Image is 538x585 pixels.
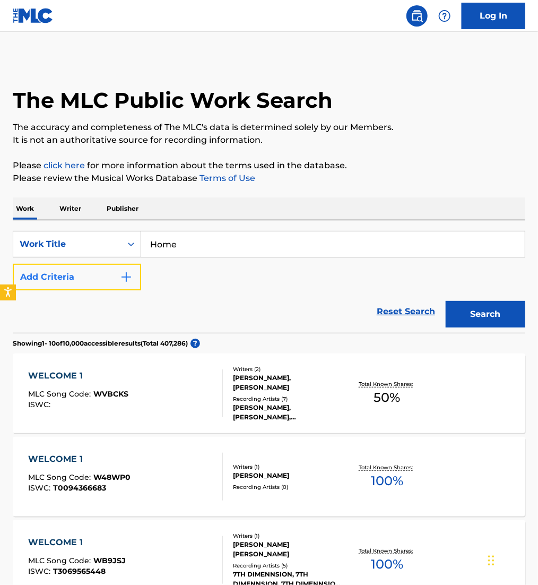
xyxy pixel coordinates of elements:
span: WB9JSJ [93,556,126,565]
div: Recording Artists ( 0 ) [233,483,344,491]
div: WELCOME 1 [28,536,126,549]
div: Work Title [20,238,115,251]
p: Showing 1 - 10 of 10,000 accessible results (Total 407,286 ) [13,339,188,348]
h1: The MLC Public Work Search [13,87,333,114]
p: Please review the Musical Works Database [13,172,525,185]
span: 50 % [374,388,401,407]
p: It is not an authoritative source for recording information. [13,134,525,147]
button: Search [446,301,525,328]
img: help [438,10,451,22]
span: W48WP0 [93,472,131,482]
span: MLC Song Code : [28,556,93,565]
span: WVBCKS [93,389,128,399]
div: Writers ( 1 ) [233,532,344,540]
p: Total Known Shares: [359,463,415,471]
div: Help [434,5,455,27]
span: 100 % [371,471,403,491]
a: Terms of Use [197,173,255,183]
img: search [411,10,423,22]
span: ? [190,339,200,348]
span: ISWC : [28,483,53,493]
iframe: Chat Widget [485,534,538,585]
p: Total Known Shares: [359,547,415,555]
span: T0094366683 [53,483,106,493]
span: 100 % [371,555,403,574]
span: T3069565448 [53,566,106,576]
div: [PERSON_NAME] [233,471,344,480]
p: Writer [56,197,84,220]
p: Total Known Shares: [359,380,415,388]
p: Publisher [103,197,142,220]
p: The accuracy and completeness of The MLC's data is determined solely by our Members. [13,121,525,134]
div: WELCOME 1 [28,369,128,382]
a: WELCOME 1MLC Song Code:W48WP0ISWC:T0094366683Writers (1)[PERSON_NAME]Recording Artists (0)Total K... [13,437,525,517]
span: ISWC : [28,566,53,576]
a: Public Search [406,5,428,27]
div: Recording Artists ( 5 ) [233,562,344,570]
a: WELCOME 1MLC Song Code:WVBCKSISWC:Writers (2)[PERSON_NAME], [PERSON_NAME]Recording Artists (7)[PE... [13,354,525,433]
div: Recording Artists ( 7 ) [233,395,344,403]
a: Log In [462,3,525,29]
div: [PERSON_NAME] [PERSON_NAME] [233,540,344,559]
span: MLC Song Code : [28,389,93,399]
div: [PERSON_NAME], [PERSON_NAME] [233,373,344,392]
img: 9d2ae6d4665cec9f34b9.svg [120,271,133,283]
div: Writers ( 2 ) [233,365,344,373]
p: Work [13,197,37,220]
div: [PERSON_NAME], [PERSON_NAME], [PERSON_NAME], [PERSON_NAME]|[PERSON_NAME], [PERSON_NAME], [PERSON_... [233,403,344,422]
button: Add Criteria [13,264,141,290]
img: MLC Logo [13,8,54,23]
div: WELCOME 1 [28,453,131,466]
span: MLC Song Code : [28,472,93,482]
span: ISWC : [28,400,53,409]
form: Search Form [13,231,525,333]
a: Reset Search [371,300,440,323]
a: click here [44,160,85,170]
div: Writers ( 1 ) [233,463,344,471]
div: Drag [488,545,494,577]
p: Please for more information about the terms used in the database. [13,159,525,172]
